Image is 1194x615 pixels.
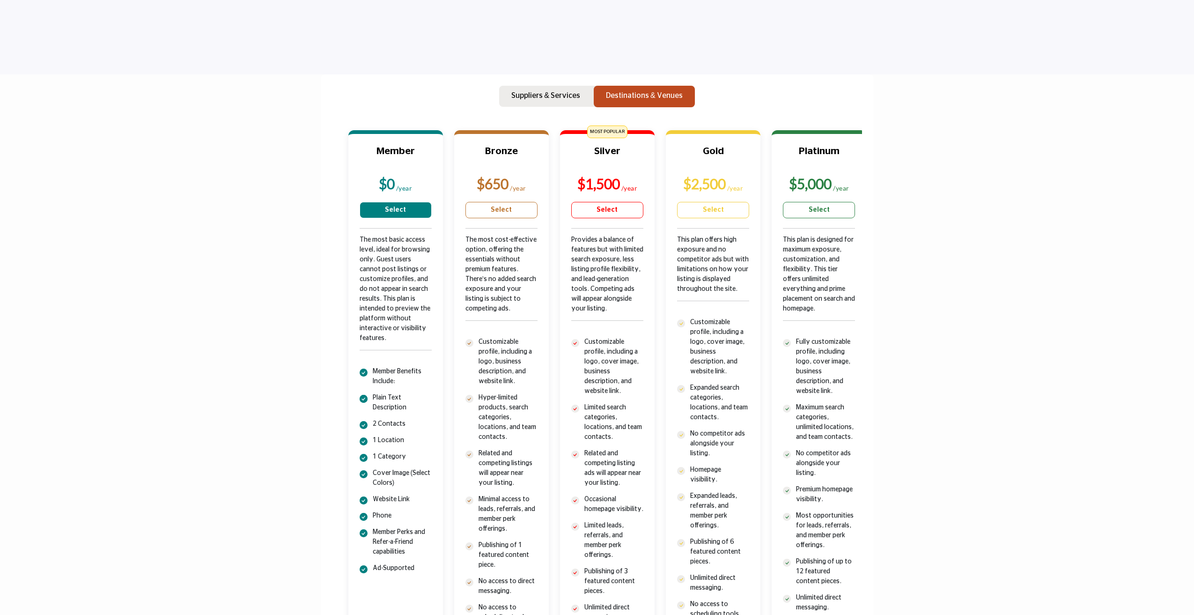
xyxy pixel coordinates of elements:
[783,235,855,337] div: This plan is designed for maximum exposure, customization, and flexibility. This tier offers unli...
[796,511,855,550] p: Most opportunities for leads, referrals, and member perk offerings.
[373,563,432,573] p: Ad-Supported
[571,145,643,169] h3: Silver
[683,175,726,192] b: $2,500
[479,393,538,442] p: Hyper-limited products, search categories, locations, and team contacts.
[373,511,432,521] p: Phone
[796,449,855,478] p: No competitor ads alongside your listing.
[477,175,509,192] b: $650
[584,521,643,560] p: Limited leads, referrals, and member perk offerings.
[571,202,643,218] a: Select
[621,184,638,192] sub: /year
[677,202,749,218] a: Select
[499,86,592,107] button: Suppliers & Services
[360,202,432,218] a: Select
[690,465,749,485] p: Homepage visibility.
[584,495,643,514] p: Occasional homepage visibility.
[584,337,643,396] p: Customizable profile, including a logo, cover image, business description, and website link.
[396,184,413,192] sub: /year
[373,527,432,557] p: Member Perks and Refer-a-Friend capabilities
[677,145,749,169] h3: Gold
[373,468,432,488] p: Cover Image (Select Colors)
[479,577,538,596] p: No access to direct messaging.
[690,318,749,377] p: Customizable profile, including a logo, cover image, business description, and website link.
[373,367,432,386] p: Member Benefits Include:
[373,393,432,413] p: Plain Text Description
[479,541,538,570] p: Publishing of 1 featured content piece.
[587,126,627,138] span: MOST POPULAR
[379,175,395,192] b: $0
[373,436,432,445] p: 1 Location
[465,235,538,337] div: The most cost-effective option, offering the essentials without premium features. There’s no adde...
[690,573,749,593] p: Unlimited direct messaging.
[789,175,832,192] b: $5,000
[796,403,855,442] p: Maximum search categories, unlimited locations, and team contacts.
[833,184,849,192] sub: /year
[479,449,538,488] p: Related and competing listings will appear near your listing.
[511,90,580,101] p: Suppliers & Services
[479,337,538,386] p: Customizable profile, including a logo, business description, and website link.
[783,145,855,169] h3: Platinum
[690,383,749,422] p: Expanded search categories, locations, and team contacts.
[677,235,749,318] div: This plan offers high exposure and no competitor ads but with limitations on how your listing is ...
[796,593,855,613] p: Unlimited direct messaging.
[690,429,749,459] p: No competitor ads alongside your listing.
[727,184,744,192] sub: /year
[577,175,620,192] b: $1,500
[373,452,432,462] p: 1 Category
[584,403,643,442] p: Limited search categories, locations, and team contacts.
[510,184,526,192] sub: /year
[465,202,538,218] a: Select
[465,145,538,169] h3: Bronze
[690,537,749,567] p: Publishing of 6 featured content pieces.
[606,90,683,101] p: Destinations & Venues
[373,495,432,504] p: Website Link
[584,449,643,488] p: Related and competing listing ads will appear near your listing.
[584,567,643,596] p: Publishing of 3 featured content pieces.
[690,491,749,531] p: Expanded leads, referrals, and member perk offerings.
[360,145,432,169] h3: Member
[571,235,643,337] div: Provides a balance of features but with limited search exposure, less listing profile flexibility...
[796,485,855,504] p: Premium homepage visibility.
[360,235,432,367] div: The most basic access level, ideal for browsing only. Guest users cannot post listings or customi...
[594,86,695,107] button: Destinations & Venues
[783,202,855,218] a: Select
[479,495,538,534] p: Minimal access to leads, referrals, and member perk offerings.
[373,419,432,429] p: 2 Contacts
[796,557,855,586] p: Publishing of up to 12 featured content pieces.
[796,337,855,396] p: Fully customizable profile, including logo, cover image, business description, and website link.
